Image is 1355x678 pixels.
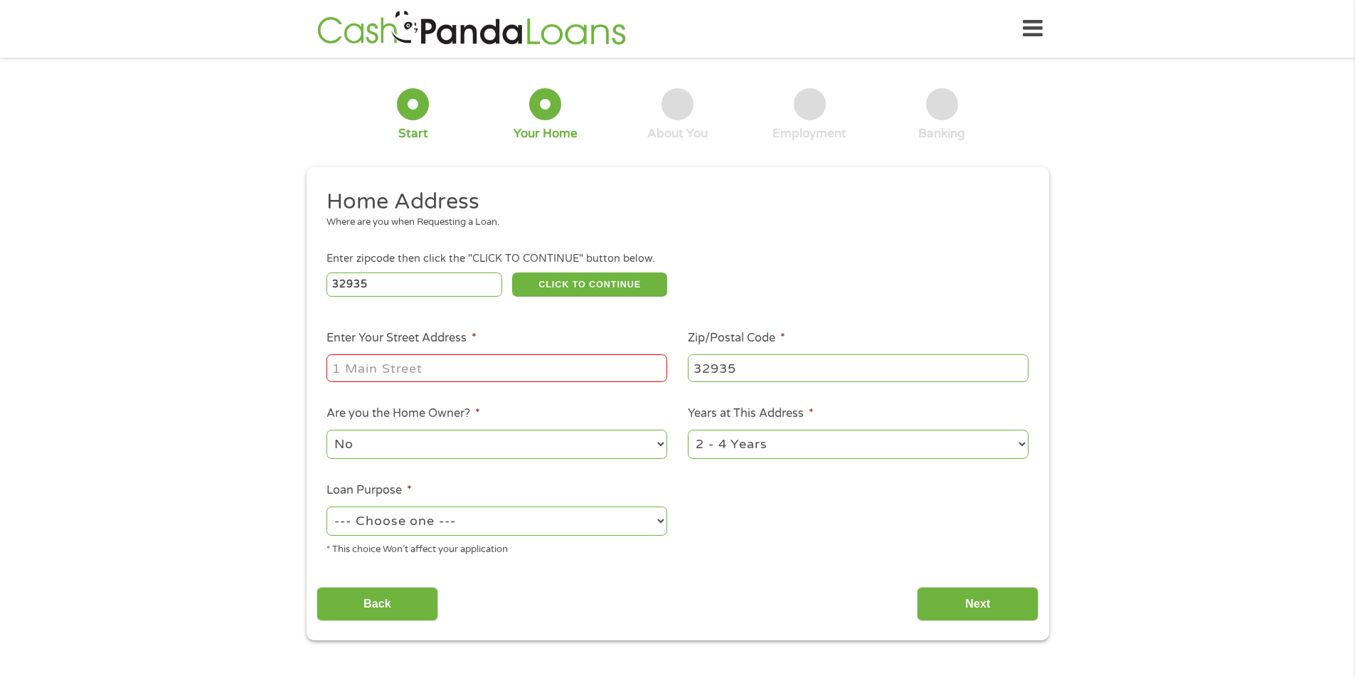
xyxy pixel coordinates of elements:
[326,272,502,297] input: Enter Zipcode (e.g 01510)
[326,538,667,557] div: * This choice Won’t affect your application
[512,272,667,297] button: CLICK TO CONTINUE
[326,354,667,381] input: 1 Main Street
[326,251,1028,267] div: Enter zipcode then click the "CLICK TO CONTINUE" button below.
[317,587,438,622] input: Back
[688,406,814,421] label: Years at This Address
[313,9,630,49] img: GetLoanNow Logo
[326,188,1018,216] h2: Home Address
[398,126,428,142] div: Start
[326,216,1018,230] div: Where are you when Requesting a Loan.
[326,406,480,421] label: Are you the Home Owner?
[326,331,477,346] label: Enter Your Street Address
[918,126,965,142] div: Banking
[647,126,708,142] div: About You
[326,483,412,498] label: Loan Purpose
[772,126,846,142] div: Employment
[917,587,1038,622] input: Next
[688,331,785,346] label: Zip/Postal Code
[514,126,578,142] div: Your Home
